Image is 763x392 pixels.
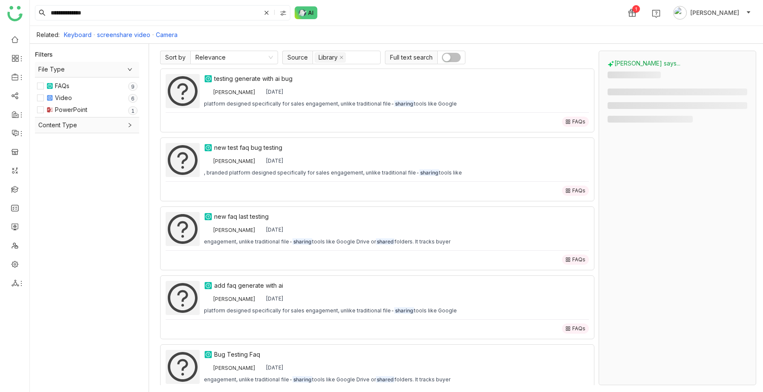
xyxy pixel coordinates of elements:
a: Keyboard [64,31,92,38]
img: search-type.svg [280,10,287,17]
img: avatar [673,6,687,20]
div: PowerPoint [55,105,87,114]
img: 684a9b3fde261c4b36a3d19f [204,364,211,371]
div: [DATE] [266,157,284,164]
div: , branded platform designed specifically for sales engagement, unlike traditional file- tools like [204,169,462,176]
img: pptx.svg [46,106,53,113]
div: Filters [35,50,53,59]
img: 684a9b3fde261c4b36a3d19f [204,295,211,302]
em: sharing [293,238,312,245]
div: FAQs [572,118,585,125]
div: platform designed specifically for sales engagement, unlike traditional file- tools like Google [204,100,457,107]
img: buddy-says [608,60,614,67]
img: 684a9b3fde261c4b36a3d19f [204,157,211,164]
img: 684a9b3fde261c4b36a3d19f [204,89,211,95]
div: FAQs [572,256,585,263]
img: add faq generate with ai [166,281,200,315]
span: File Type [38,65,136,74]
div: FAQs [55,81,69,91]
button: [PERSON_NAME] [671,6,753,20]
p: 1 [131,107,135,115]
img: objections.svg [204,281,212,290]
img: new faq last testing [166,212,200,246]
div: platform designed specifically for sales engagement, unlike traditional file- tools like Google [204,307,457,314]
div: engagement, unlike traditional file- tools like Google Drive or folders. It tracks buyer [204,238,450,245]
span: Source [282,51,313,64]
nz-badge-sup: 9 [128,82,138,91]
em: shared [376,238,394,245]
div: Library [318,53,338,62]
a: new test faq bug testing [214,143,589,152]
span: Full text search [385,51,437,64]
div: 1 [632,5,640,13]
div: FAQs [572,187,585,194]
div: [DATE] [266,295,284,302]
a: testing generate with ai bug [214,74,589,83]
div: [PERSON_NAME] [213,365,255,371]
img: new test faq bug testing [166,143,200,177]
p: 9 [131,83,135,91]
em: shared [376,376,394,383]
p: 6 [131,94,135,103]
img: objections.svg [204,350,212,359]
a: Camera [156,31,178,38]
div: [PERSON_NAME] [213,227,255,233]
div: [PERSON_NAME] [213,296,255,302]
em: sharing [394,307,414,314]
a: new faq last testing [214,212,589,221]
img: 684a9b3fde261c4b36a3d19f [204,226,211,233]
img: objections.svg [204,212,212,221]
nz-badge-sup: 1 [128,106,138,115]
a: screenshare video [97,31,150,38]
div: FAQs [572,325,585,332]
div: engagement, unlike traditional file- tools like Google Drive or folders. It tracks buyer [204,376,450,383]
img: ask-buddy-normal.svg [295,6,318,19]
a: Bug Testing Faq [214,350,589,359]
div: [PERSON_NAME] [213,89,255,95]
div: Video [55,93,72,103]
nz-badge-sup: 6 [128,94,138,103]
div: [DATE] [266,226,284,233]
img: objections.svg [46,83,53,89]
div: [DATE] [266,364,284,371]
img: logo [7,6,23,21]
nz-select-item: Relevance [195,51,273,64]
img: objections.svg [204,74,212,83]
a: add faq generate with ai [214,281,589,290]
div: Related: [37,31,60,38]
span: Sort by [160,51,190,64]
em: sharing [293,376,312,383]
div: Content Type [35,117,139,133]
nz-select-item: Library [315,52,346,63]
span: [PERSON_NAME] says... [608,60,680,67]
em: sharing [419,169,439,176]
span: Content Type [38,120,136,130]
img: help.svg [652,9,660,18]
div: [PERSON_NAME] [213,158,255,164]
span: [PERSON_NAME] [690,8,739,17]
img: testing generate with ai bug [166,74,200,108]
div: [DATE] [266,89,284,95]
em: sharing [394,100,414,107]
img: objections.svg [204,143,212,152]
img: Bug Testing Faq [166,350,200,384]
img: mp4.svg [46,94,53,101]
div: File Type [35,62,139,77]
